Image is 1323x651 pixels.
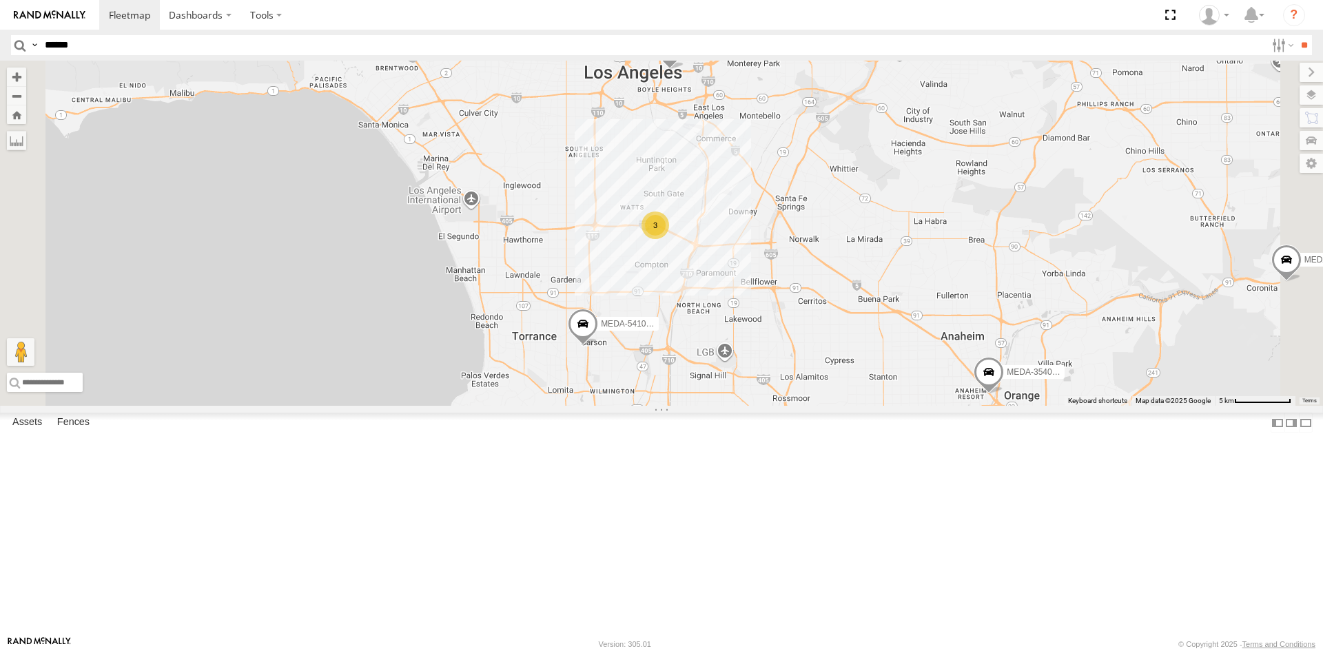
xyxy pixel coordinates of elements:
button: Drag Pegman onto the map to open Street View [7,338,34,366]
label: Search Filter Options [1266,35,1296,55]
div: Version: 305.01 [599,640,651,648]
img: rand-logo.svg [14,10,85,20]
label: Fences [50,413,96,433]
span: Map data ©2025 Google [1136,397,1211,404]
label: Dock Summary Table to the Right [1284,413,1298,433]
a: Visit our Website [8,637,71,651]
button: Keyboard shortcuts [1068,396,1127,406]
button: Zoom in [7,68,26,86]
label: Dock Summary Table to the Left [1271,413,1284,433]
span: 5 km [1219,397,1234,404]
button: Zoom Home [7,105,26,124]
span: MEDA-541004-Roll [601,318,672,328]
span: MEDA-354004-Roll [1007,366,1078,376]
a: Terms [1302,398,1317,404]
label: Assets [6,413,49,433]
div: © Copyright 2025 - [1178,640,1315,648]
label: Measure [7,131,26,150]
button: Map Scale: 5 km per 79 pixels [1215,396,1295,406]
label: Search Query [29,35,40,55]
button: Zoom out [7,86,26,105]
div: 3 [642,211,669,239]
label: Map Settings [1300,154,1323,173]
a: Terms and Conditions [1242,640,1315,648]
div: James Nichols [1194,5,1234,25]
label: Hide Summary Table [1299,413,1313,433]
i: ? [1283,4,1305,26]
